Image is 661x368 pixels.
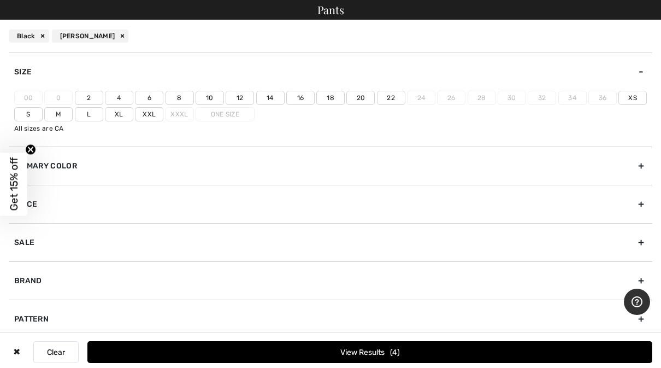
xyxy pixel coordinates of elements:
[588,91,617,105] label: 36
[468,91,496,105] label: 28
[25,144,36,155] button: Close teaser
[624,289,650,316] iframe: Opens a widget where you can find more information
[75,107,103,121] label: L
[14,91,43,105] label: 00
[9,223,652,261] div: Sale
[44,91,73,105] label: 0
[437,91,465,105] label: 26
[105,107,133,121] label: Xl
[196,107,255,121] label: One Size
[166,91,194,105] label: 8
[135,91,163,105] label: 6
[390,348,400,357] span: 4
[226,91,254,105] label: 12
[33,341,79,363] button: Clear
[528,91,556,105] label: 32
[498,91,526,105] label: 30
[9,52,652,91] div: Size
[87,341,652,363] button: View Results4
[618,91,647,105] label: Xs
[558,91,587,105] label: 34
[9,261,652,300] div: Brand
[9,30,49,43] div: Black
[52,30,129,43] div: [PERSON_NAME]
[105,91,133,105] label: 4
[135,107,163,121] label: Xxl
[9,147,652,185] div: Primary Color
[346,91,375,105] label: 20
[166,107,194,121] label: Xxxl
[44,107,73,121] label: M
[9,341,25,363] div: ✖
[8,157,20,211] span: Get 15% off
[286,91,315,105] label: 16
[196,91,224,105] label: 10
[14,107,43,121] label: S
[75,91,103,105] label: 2
[9,185,652,223] div: Price
[14,124,652,133] div: All sizes are CA
[316,91,345,105] label: 18
[407,91,435,105] label: 24
[256,91,285,105] label: 14
[377,91,405,105] label: 22
[9,300,652,338] div: Pattern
